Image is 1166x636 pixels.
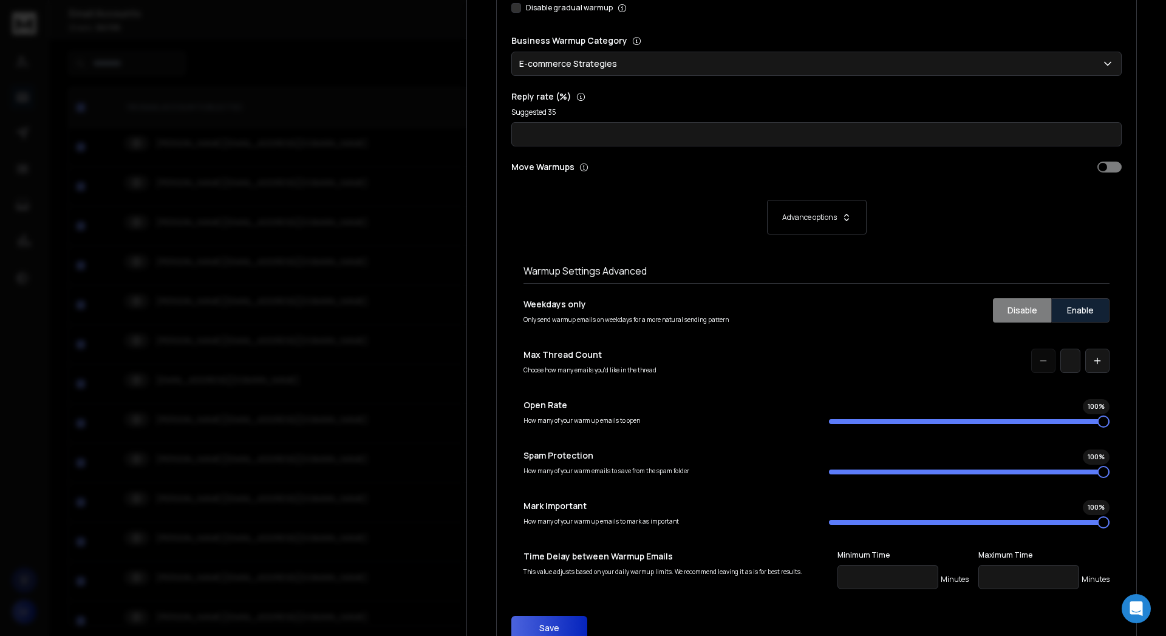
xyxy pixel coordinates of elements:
[511,108,1122,117] p: Suggested 35
[511,91,1122,103] p: Reply rate (%)
[523,450,805,462] p: Spam Protection
[523,517,805,526] p: How many of your warm up emails to mark as important
[993,298,1051,323] button: Disable
[837,550,969,560] label: Minimum Time
[523,298,805,310] p: Weekdays only
[523,467,805,476] p: How many of your warm emails to save from the spam folder
[1122,594,1151,623] div: Open Intercom Messenger
[1051,298,1110,323] button: Enable
[511,35,1122,47] p: Business Warmup Category
[523,366,805,375] p: Choose how many emails you'd like in the thread
[523,500,805,512] p: Mark Important
[1082,575,1110,584] p: Minutes
[523,550,833,562] p: Time Delay between Warmup Emails
[523,399,805,411] p: Open Rate
[519,58,622,70] p: E-commerce Strategies
[511,161,813,173] p: Move Warmups
[523,567,833,576] p: This value adjusts based on your daily warmup limits. We recommend leaving it as is for best resu...
[523,349,805,361] p: Max Thread Count
[978,550,1110,560] label: Maximum Time
[526,3,613,13] label: Disable gradual warmup
[1083,450,1110,465] div: 100 %
[1083,500,1110,515] div: 100 %
[523,416,805,425] p: How many of your warm up emails to open
[1083,399,1110,414] div: 100 %
[523,264,1110,278] h1: Warmup Settings Advanced
[523,315,805,324] p: Only send warmup emails on weekdays for a more natural sending pattern
[523,200,1110,234] button: Advance options
[782,213,837,222] p: Advance options
[941,575,969,584] p: Minutes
